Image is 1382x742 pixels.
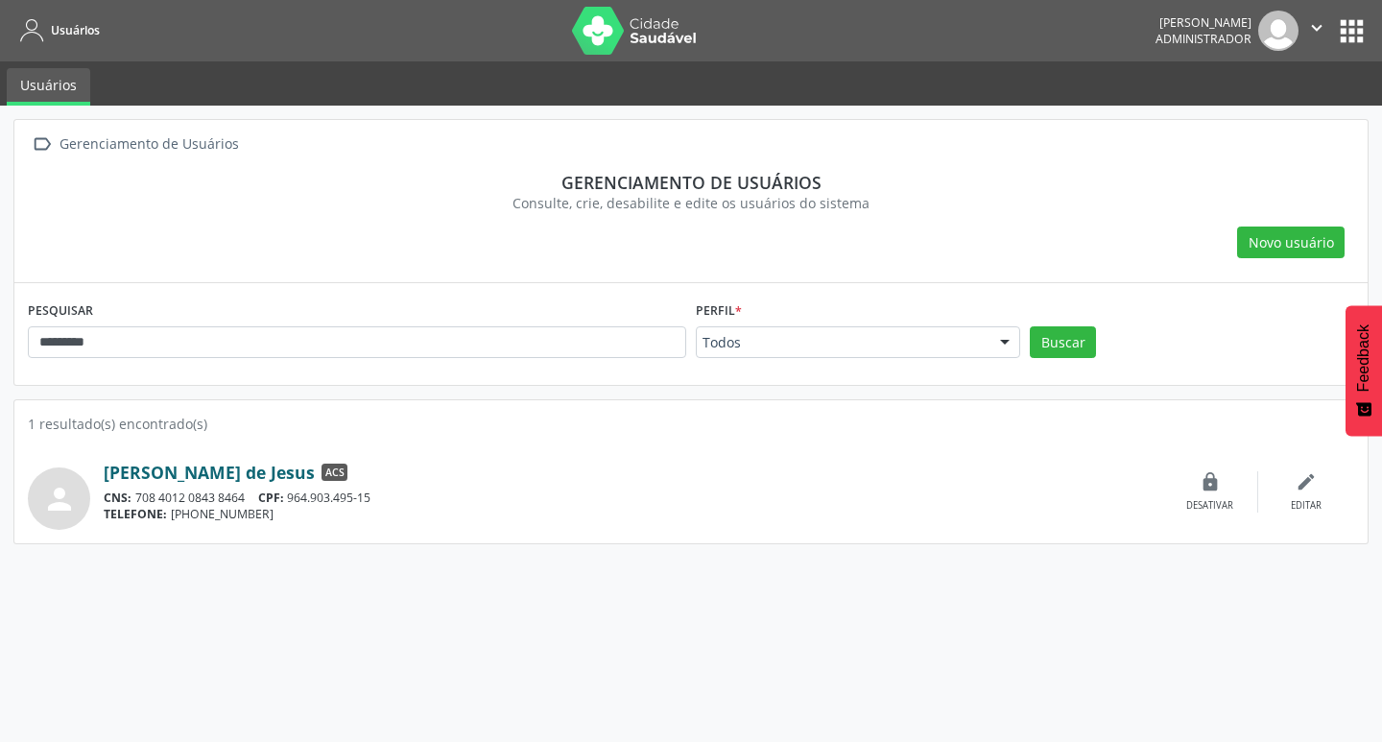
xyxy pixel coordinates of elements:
a: Usuários [7,68,90,106]
i:  [28,131,56,158]
img: img [1258,11,1299,51]
i: lock [1200,471,1221,492]
i:  [1306,17,1327,38]
span: CNS: [104,490,131,506]
div: Consulte, crie, desabilite e edite os usuários do sistema [41,193,1341,213]
button: apps [1335,14,1369,48]
div: 708 4012 0843 8464 964.903.495-15 [104,490,1162,506]
label: PESQUISAR [28,297,93,326]
a: [PERSON_NAME] de Jesus [104,462,315,483]
span: Novo usuário [1249,232,1334,252]
a: Usuários [13,14,100,46]
button: Feedback - Mostrar pesquisa [1346,305,1382,436]
span: Feedback [1355,324,1372,392]
a:  Gerenciamento de Usuários [28,131,242,158]
span: Todos [703,333,981,352]
span: Usuários [51,22,100,38]
span: CPF: [258,490,284,506]
span: Administrador [1156,31,1251,47]
div: Desativar [1186,499,1233,513]
div: Editar [1291,499,1322,513]
label: Perfil [696,297,742,326]
div: Gerenciamento de usuários [41,172,1341,193]
div: 1 resultado(s) encontrado(s) [28,414,1354,434]
div: [PHONE_NUMBER] [104,506,1162,522]
i: edit [1296,471,1317,492]
button: Buscar [1030,326,1096,359]
i: person [42,482,77,516]
button:  [1299,11,1335,51]
div: Gerenciamento de Usuários [56,131,242,158]
span: ACS [322,464,347,481]
div: [PERSON_NAME] [1156,14,1251,31]
span: TELEFONE: [104,506,167,522]
button: Novo usuário [1237,227,1345,259]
